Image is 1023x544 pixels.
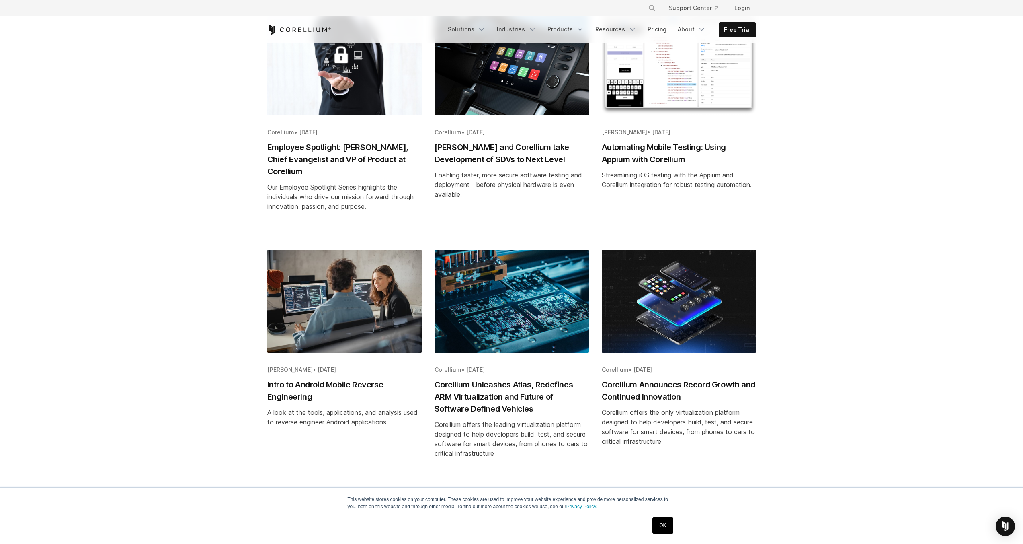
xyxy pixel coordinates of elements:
[267,250,422,484] a: Blog post summary: Intro to Android Mobile Reverse Engineering
[673,22,711,37] a: About
[435,141,589,165] h2: [PERSON_NAME] and Corellium take Development of SDVs to Next Level
[435,12,589,237] a: Blog post summary: Lauterbach and Corellium take Development of SDVs to Next Level
[435,379,589,415] h2: Corellium Unleashes Atlas, Redefines ARM Virtualization and Future of Software Defined Vehicles
[267,128,422,136] div: •
[652,517,673,534] a: OK
[728,1,756,15] a: Login
[602,12,756,115] img: Automating Mobile Testing: Using Appium with Corellium
[602,141,756,165] h2: Automating Mobile Testing: Using Appium with Corellium
[443,22,756,37] div: Navigation Menu
[645,1,659,15] button: Search
[602,250,756,484] a: Blog post summary: Corellium Announces Record Growth and Continued Innovation
[435,366,589,374] div: •
[633,366,652,373] span: [DATE]
[267,25,331,35] a: Corellium Home
[435,366,461,373] span: Corellium
[299,129,318,136] span: [DATE]
[435,129,461,136] span: Corellium
[602,408,756,446] div: Corellium offers the only virtualization platform designed to help developers build, test, and se...
[602,128,756,136] div: •
[267,366,422,374] div: •
[267,12,422,237] a: Blog post summary: Employee Spotlight: Brian Robison, Chief Evangelist and VP of Product at Corel...
[602,366,629,373] span: Corellium
[267,182,422,211] div: Our Employee Spotlight Series highlights the individuals who drive our mission forward through in...
[652,129,670,136] span: [DATE]
[602,170,756,190] div: Streamlining iOS testing with the Appium and Corellium integration for robust testing automation.
[435,250,589,484] a: Blog post summary: Corellium Unleashes Atlas, Redefines ARM Virtualization and Future of Software...
[267,366,313,373] span: [PERSON_NAME]
[267,379,422,403] h2: Intro to Android Mobile Reverse Engineering
[348,496,676,510] p: This website stores cookies on your computer. These cookies are used to improve your website expe...
[267,250,422,353] img: Intro to Android Mobile Reverse Engineering
[492,22,541,37] a: Industries
[602,379,756,403] h2: Corellium Announces Record Growth and Continued Innovation
[435,420,589,458] div: Corellium offers the leading virtualization platform designed to help developers build, test, and...
[435,250,589,353] img: Corellium Unleashes Atlas, Redefines ARM Virtualization and Future of Software Defined Vehicles
[602,366,756,374] div: •
[662,1,725,15] a: Support Center
[435,170,589,199] div: Enabling faster, more secure software testing and deployment—before physical hardware is even ava...
[267,141,422,177] h2: Employee Spotlight: [PERSON_NAME], Chief Evangelist and VP of Product at Corellium
[443,22,490,37] a: Solutions
[267,129,294,136] span: Corellium
[602,12,756,237] a: Blog post summary: Automating Mobile Testing: Using Appium with Corellium
[267,408,422,427] div: A look at the tools, applications, and analysis used to reverse engineer Android applications.
[435,128,589,136] div: •
[466,129,485,136] span: [DATE]
[267,12,422,115] img: Employee Spotlight: Brian Robison, Chief Evangelist and VP of Product at Corellium
[590,22,641,37] a: Resources
[543,22,589,37] a: Products
[602,250,756,353] img: Corellium Announces Record Growth and Continued Innovation
[996,517,1015,536] div: Open Intercom Messenger
[638,1,756,15] div: Navigation Menu
[602,129,647,136] span: [PERSON_NAME]
[643,22,671,37] a: Pricing
[466,366,485,373] span: [DATE]
[566,504,597,509] a: Privacy Policy.
[435,12,589,115] img: Lauterbach and Corellium take Development of SDVs to Next Level
[719,23,756,37] a: Free Trial
[318,366,336,373] span: [DATE]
